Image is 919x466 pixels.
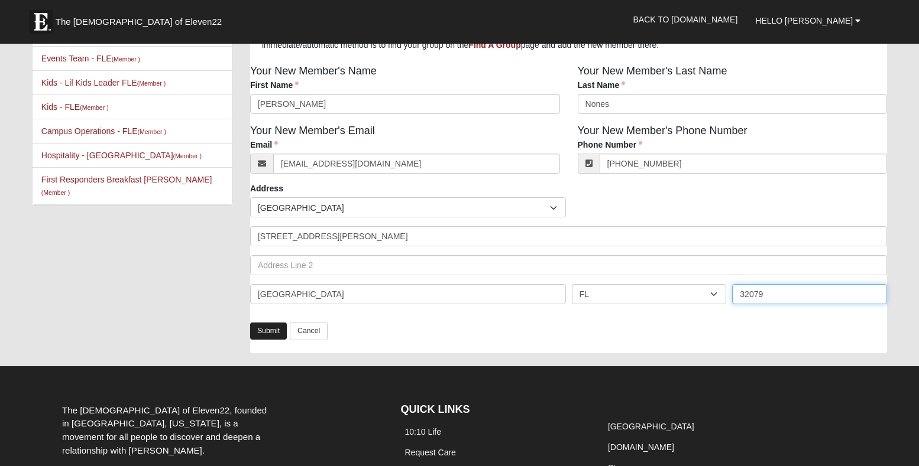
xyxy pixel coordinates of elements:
a: First Responders Breakfast [PERSON_NAME](Member ) [41,175,212,197]
span: The [DEMOGRAPHIC_DATA] of Eleven22 [56,16,222,28]
a: Kids - FLE(Member ) [41,102,109,112]
a: Submit [250,322,287,340]
a: [DOMAIN_NAME] [608,442,674,452]
a: Back to [DOMAIN_NAME] [624,5,746,34]
small: (Member ) [112,56,140,63]
label: Last Name [578,79,626,91]
label: Phone Number [578,139,643,151]
a: Campus Operations - FLE(Member ) [41,126,166,136]
small: (Member ) [173,152,202,159]
a: Find A Group [468,40,520,50]
a: Events Team - FLE(Member ) [41,54,140,63]
label: Email [250,139,278,151]
div: Your New Member's Last Name [569,63,897,123]
input: Address Line 2 [250,255,887,275]
a: Hello [PERSON_NAME] [746,6,869,35]
a: The [DEMOGRAPHIC_DATA] of Eleven22 [23,4,260,34]
small: (Member ) [137,128,166,135]
input: Zip [732,284,887,304]
h4: QUICK LINKS [400,403,585,416]
div: Your New Member's Phone Number [569,123,897,183]
label: Address [250,183,283,194]
a: Cancel [290,322,328,340]
small: (Member ) [80,104,108,111]
a: 10:10 Life [405,427,441,436]
label: First Name [250,79,299,91]
small: (Member ) [41,189,70,196]
img: Eleven22 logo [29,10,53,34]
input: City [250,284,566,304]
small: (Member ) [137,80,166,87]
span: page and add the new member there. [521,40,659,50]
div: Your New Member's Name [241,63,569,123]
input: Address Line 1 [250,226,887,246]
a: [GEOGRAPHIC_DATA] [608,422,694,431]
a: Kids - Lil Kids Leader FLE(Member ) [41,78,166,87]
span: Hello [PERSON_NAME] [755,16,853,25]
span: This method of adding a new member to your disciple group is a manual process. It may take 24 to ... [262,28,843,50]
div: Your New Member's Email [241,123,569,183]
span: [GEOGRAPHIC_DATA] [258,198,550,218]
a: Hospitality - [GEOGRAPHIC_DATA](Member ) [41,151,202,160]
